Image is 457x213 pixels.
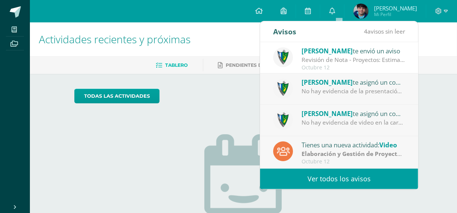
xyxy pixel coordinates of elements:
img: 9f174a157161b4ddbe12118a61fed988.png [273,79,293,98]
img: 9f174a157161b4ddbe12118a61fed988.png [273,110,293,130]
div: Octubre 12 [302,159,405,165]
div: Revisión de Nota - Proyectos: Estimados estudiantes, es un gusto saludarlos. Por este medio se co... [302,56,405,64]
div: Octubre 12 [302,65,405,71]
span: [PERSON_NAME] [302,78,353,87]
div: te envió un aviso [302,46,405,56]
img: efa2dac539197384e2cd2b5529bbecf5.png [353,4,368,19]
span: 4 [364,27,367,35]
div: | Zona [302,150,405,158]
span: Mi Perfil [374,11,417,18]
img: 9f174a157161b4ddbe12118a61fed988.png [273,47,293,67]
div: No hay evidencia de la presentación en la carpeta de drive [302,87,405,95]
span: avisos sin leer [364,27,405,35]
div: te asignó un comentario en 'Video' para 'Elaboración y Gestión de Proyectos' [302,109,405,118]
span: Pendientes de entrega [226,62,290,68]
span: [PERSON_NAME] [302,109,353,118]
a: todas las Actividades [74,89,160,103]
a: Ver todos los avisos [260,169,418,189]
span: [PERSON_NAME] [302,47,353,55]
strong: Elaboración y Gestión de Proyectos [302,150,404,158]
div: te asignó un comentario en 'Presentación' para 'Elaboración y Gestión de Proyectos' [302,77,405,87]
span: Video [379,141,397,149]
a: Pendientes de entrega [218,59,290,71]
span: Actividades recientes y próximas [39,32,191,46]
span: [PERSON_NAME] [374,4,417,12]
div: Avisos [273,21,296,42]
div: Tienes una nueva actividad: [302,140,405,150]
span: Tablero [166,62,188,68]
a: Tablero [156,59,188,71]
div: No hay evidencia de video en la carpeta de drive [302,118,405,127]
